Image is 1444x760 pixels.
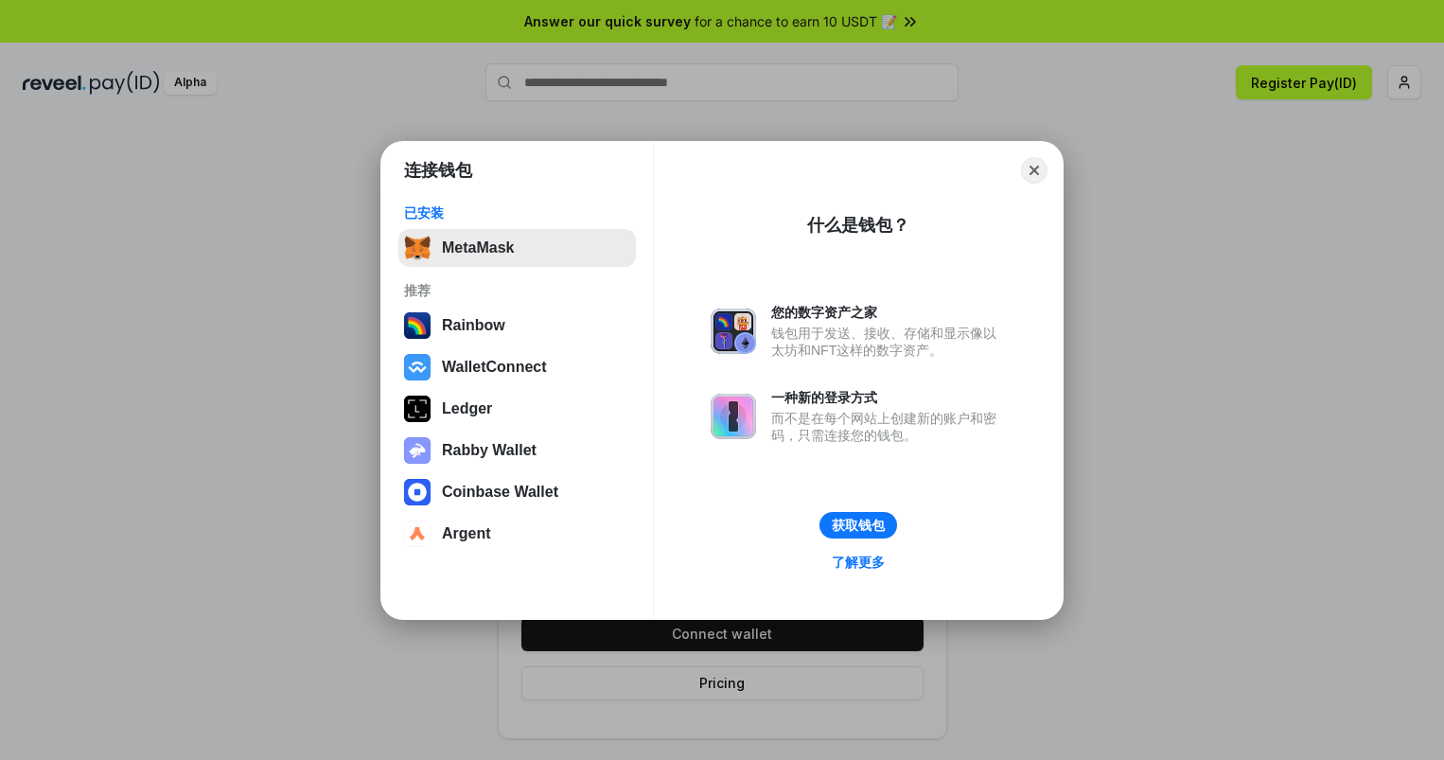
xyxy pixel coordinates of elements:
button: WalletConnect [398,348,636,386]
button: Argent [398,515,636,553]
div: Rainbow [442,317,505,334]
div: Argent [442,525,491,542]
div: 什么是钱包？ [807,214,909,237]
div: Ledger [442,400,492,417]
img: svg+xml,%3Csvg%20xmlns%3D%22http%3A%2F%2Fwww.w3.org%2F2000%2Fsvg%22%20width%3D%2228%22%20height%3... [404,396,431,422]
div: WalletConnect [442,359,547,376]
a: 了解更多 [820,550,896,574]
img: svg+xml,%3Csvg%20width%3D%2228%22%20height%3D%2228%22%20viewBox%3D%220%200%2028%2028%22%20fill%3D... [404,354,431,380]
button: 获取钱包 [819,512,897,539]
div: 获取钱包 [832,517,885,534]
div: Rabby Wallet [442,442,537,459]
img: svg+xml,%3Csvg%20xmlns%3D%22http%3A%2F%2Fwww.w3.org%2F2000%2Fsvg%22%20fill%3D%22none%22%20viewBox... [711,309,756,354]
div: 一种新的登录方式 [771,389,1006,406]
div: 钱包用于发送、接收、存储和显示像以太坊和NFT这样的数字资产。 [771,325,1006,359]
button: Ledger [398,390,636,428]
h1: 连接钱包 [404,159,472,182]
button: Close [1021,157,1048,184]
button: MetaMask [398,229,636,267]
img: svg+xml,%3Csvg%20fill%3D%22none%22%20height%3D%2233%22%20viewBox%3D%220%200%2035%2033%22%20width%... [404,235,431,261]
div: 您的数字资产之家 [771,304,1006,321]
img: svg+xml,%3Csvg%20width%3D%2228%22%20height%3D%2228%22%20viewBox%3D%220%200%2028%2028%22%20fill%3D... [404,521,431,547]
div: 而不是在每个网站上创建新的账户和密码，只需连接您的钱包。 [771,410,1006,444]
img: svg+xml,%3Csvg%20xmlns%3D%22http%3A%2F%2Fwww.w3.org%2F2000%2Fsvg%22%20fill%3D%22none%22%20viewBox... [404,437,431,464]
div: 推荐 [404,282,630,299]
button: Rainbow [398,307,636,345]
div: 了解更多 [832,554,885,571]
button: Coinbase Wallet [398,473,636,511]
button: Rabby Wallet [398,432,636,469]
img: svg+xml,%3Csvg%20width%3D%2228%22%20height%3D%2228%22%20viewBox%3D%220%200%2028%2028%22%20fill%3D... [404,479,431,505]
img: svg+xml,%3Csvg%20xmlns%3D%22http%3A%2F%2Fwww.w3.org%2F2000%2Fsvg%22%20fill%3D%22none%22%20viewBox... [711,394,756,439]
div: MetaMask [442,239,514,256]
img: svg+xml,%3Csvg%20width%3D%22120%22%20height%3D%22120%22%20viewBox%3D%220%200%20120%20120%22%20fil... [404,312,431,339]
div: 已安装 [404,204,630,221]
div: Coinbase Wallet [442,484,558,501]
